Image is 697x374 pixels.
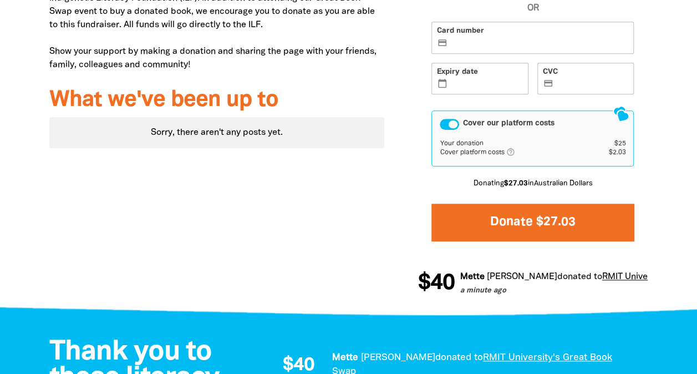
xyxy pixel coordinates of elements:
div: Sorry, there aren't any posts yet. [49,117,385,148]
td: $25 [592,139,626,148]
button: Donate $27.03 [431,204,634,241]
iframe: Secure card number input frame [450,39,628,48]
span: donated to [552,273,597,281]
td: $2.03 [592,148,626,158]
h3: What we've been up to [49,88,385,113]
div: Donation stream [418,266,648,301]
i: credit_card [437,38,448,48]
i: help_outlined [506,148,523,156]
span: OR [431,2,634,15]
iframe: Secure CVC input frame [556,80,629,89]
em: Mette [455,273,480,281]
i: calendar_today [437,79,448,89]
div: Paginated content [49,117,385,148]
span: donated to [435,353,482,362]
em: [PERSON_NAME] [360,353,435,362]
td: Your donation [440,139,591,148]
span: $40 [413,272,450,295]
i: credit_card [543,79,553,89]
td: Cover platform costs [440,148,591,158]
p: Donating in Australian Dollars [431,179,634,190]
em: [PERSON_NAME] [482,273,552,281]
iframe: Secure expiration date input frame [450,80,523,89]
button: Cover our platform costs [440,119,459,130]
em: Mette [332,353,358,362]
b: $27.03 [503,180,527,187]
